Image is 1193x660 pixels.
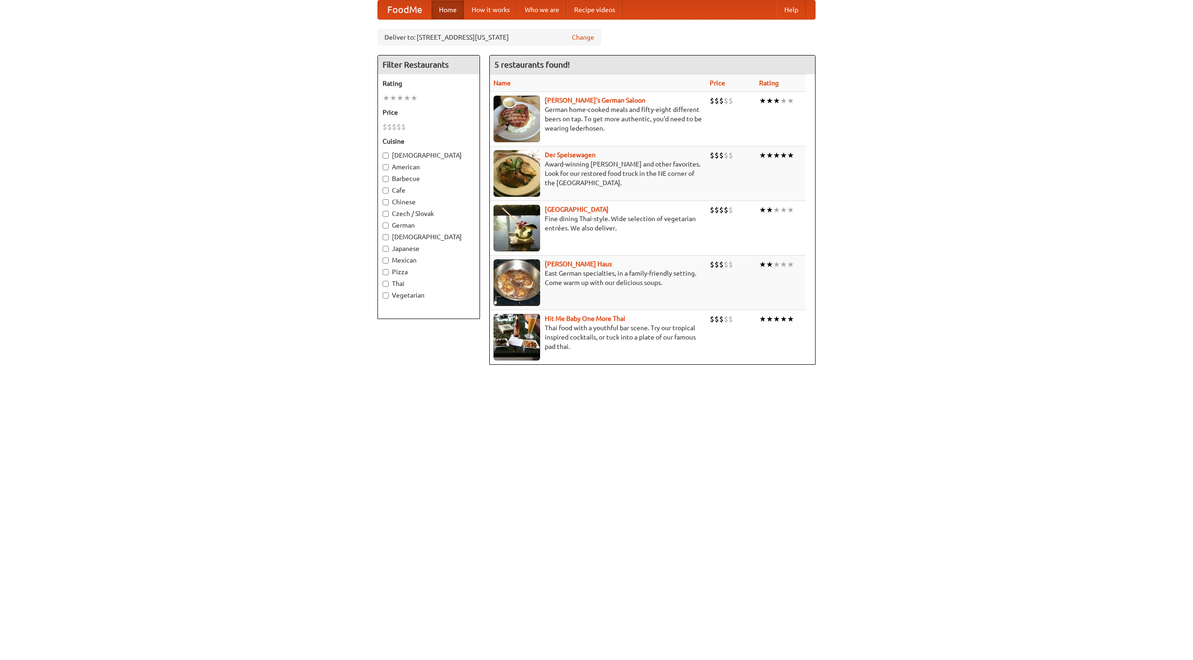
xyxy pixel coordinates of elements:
input: Chinese [383,199,389,205]
a: Name [494,79,511,87]
h4: Filter Restaurants [378,56,480,74]
li: ★ [773,314,780,324]
label: Pizza [383,267,475,277]
label: Chinese [383,197,475,207]
input: Czech / Slovak [383,211,389,217]
img: speisewagen.jpg [494,150,540,197]
li: ★ [773,205,780,215]
p: East German specialties, in a family-friendly setting. Come warm up with our delicious soups. [494,269,702,287]
input: Japanese [383,246,389,252]
li: $ [719,205,724,215]
p: German home-cooked meals and fifty-eight different beers on tap. To get more authentic, you'd nee... [494,105,702,133]
label: Vegetarian [383,291,475,300]
li: ★ [787,259,794,270]
label: American [383,162,475,172]
a: Hit Me Baby One More Thai [545,315,625,322]
li: ★ [780,205,787,215]
li: $ [728,259,733,270]
li: $ [710,150,714,160]
input: Barbecue [383,176,389,182]
li: ★ [766,205,773,215]
li: $ [719,150,724,160]
li: $ [714,314,719,324]
li: $ [724,259,728,270]
li: ★ [404,93,411,103]
li: ★ [397,93,404,103]
li: $ [710,314,714,324]
li: ★ [759,96,766,106]
a: Help [777,0,806,19]
input: Vegetarian [383,292,389,299]
label: Barbecue [383,174,475,183]
a: Recipe videos [567,0,623,19]
label: [DEMOGRAPHIC_DATA] [383,232,475,242]
label: Cafe [383,186,475,195]
input: [DEMOGRAPHIC_DATA] [383,234,389,240]
b: [PERSON_NAME]'s German Saloon [545,97,645,104]
li: ★ [759,150,766,160]
li: $ [719,314,724,324]
b: [GEOGRAPHIC_DATA] [545,206,609,213]
li: ★ [787,96,794,106]
div: Deliver to: [STREET_ADDRESS][US_STATE] [377,29,601,46]
li: $ [728,205,733,215]
li: $ [401,122,406,132]
label: Mexican [383,256,475,265]
img: babythai.jpg [494,314,540,361]
li: $ [719,259,724,270]
input: American [383,164,389,170]
a: Change [572,33,594,42]
input: Mexican [383,257,389,264]
li: $ [724,314,728,324]
li: $ [714,150,719,160]
h5: Cuisine [383,137,475,146]
a: Home [432,0,464,19]
input: Cafe [383,188,389,194]
a: [PERSON_NAME] Haus [545,260,612,268]
li: ★ [766,314,773,324]
li: ★ [787,314,794,324]
li: $ [724,96,728,106]
li: $ [719,96,724,106]
li: $ [710,259,714,270]
label: German [383,221,475,230]
li: ★ [773,259,780,270]
li: $ [728,314,733,324]
p: Fine dining Thai-style. Wide selection of vegetarian entrées. We also deliver. [494,214,702,233]
a: FoodMe [378,0,432,19]
li: $ [714,96,719,106]
li: ★ [766,96,773,106]
li: ★ [787,150,794,160]
p: Award-winning [PERSON_NAME] and other favorites. Look for our restored food truck in the NE corne... [494,160,702,188]
input: Pizza [383,269,389,275]
p: Thai food with a youthful bar scene. Try our tropical inspired cocktails, or tuck into a plate of... [494,323,702,351]
li: $ [397,122,401,132]
li: ★ [780,96,787,106]
img: esthers.jpg [494,96,540,142]
li: ★ [390,93,397,103]
h5: Rating [383,79,475,88]
li: $ [728,96,733,106]
input: German [383,222,389,229]
li: ★ [759,259,766,270]
label: Japanese [383,244,475,253]
a: Rating [759,79,779,87]
li: $ [724,150,728,160]
li: ★ [773,96,780,106]
li: ★ [766,150,773,160]
label: [DEMOGRAPHIC_DATA] [383,151,475,160]
ng-pluralize: 5 restaurants found! [494,60,570,69]
li: ★ [780,259,787,270]
img: kohlhaus.jpg [494,259,540,306]
input: Thai [383,281,389,287]
h5: Price [383,108,475,117]
a: Der Speisewagen [545,151,596,159]
li: $ [714,205,719,215]
li: $ [387,122,392,132]
li: ★ [780,314,787,324]
li: $ [710,96,714,106]
li: ★ [766,259,773,270]
label: Czech / Slovak [383,209,475,218]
